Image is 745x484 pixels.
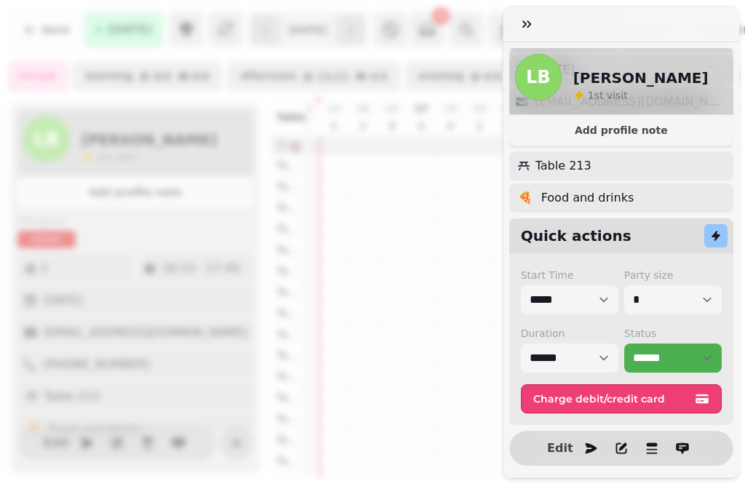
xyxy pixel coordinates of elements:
label: Start Time [521,268,618,282]
p: Table 213 [535,157,591,175]
label: Party size [624,268,722,282]
p: 🍕 [518,189,533,207]
span: Edit [551,443,569,454]
span: st [594,90,607,101]
button: Charge debit/credit card [521,384,722,413]
span: Add profile note [527,125,716,135]
label: Status [624,326,722,341]
span: LB [526,68,551,86]
button: Add profile note [515,121,728,140]
p: visit [588,88,628,103]
h2: [PERSON_NAME] [573,68,709,88]
h2: Quick actions [521,226,632,246]
label: Duration [521,326,618,341]
button: Edit [546,434,575,463]
p: Food and drinks [541,189,634,207]
span: Charge debit/credit card [533,394,692,404]
span: 1 [588,90,594,101]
